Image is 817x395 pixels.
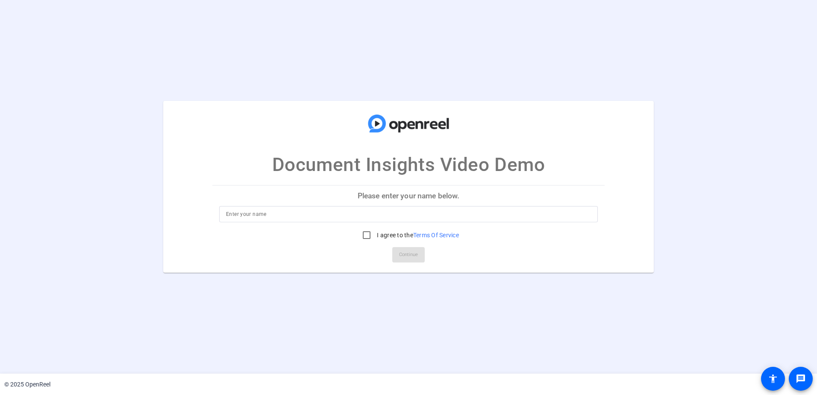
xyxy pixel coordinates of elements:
[413,232,459,239] a: Terms Of Service
[272,150,545,179] p: Document Insights Video Demo
[796,374,806,384] mat-icon: message
[375,231,459,239] label: I agree to the
[366,109,451,138] img: company-logo
[768,374,778,384] mat-icon: accessibility
[226,209,591,219] input: Enter your name
[4,380,50,389] div: © 2025 OpenReel
[212,186,605,206] p: Please enter your name below.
